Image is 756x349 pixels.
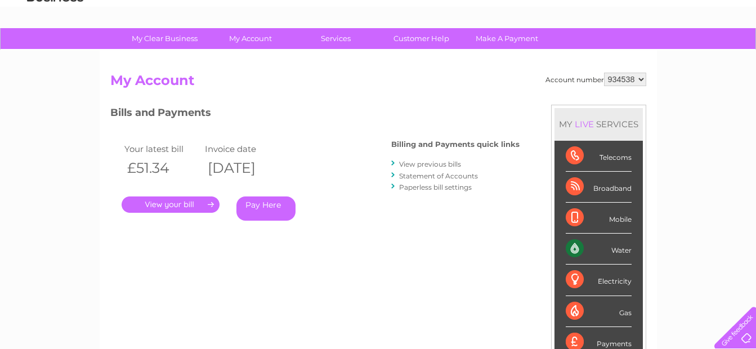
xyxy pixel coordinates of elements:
[236,196,296,221] a: Pay Here
[658,48,674,56] a: Blog
[566,203,632,234] div: Mobile
[110,105,520,124] h3: Bills and Payments
[572,119,596,129] div: LIVE
[566,141,632,172] div: Telecoms
[460,28,553,49] a: Make A Payment
[618,48,651,56] a: Telecoms
[566,234,632,265] div: Water
[122,196,220,213] a: .
[113,6,645,55] div: Clear Business is a trading name of Verastar Limited (registered in [GEOGRAPHIC_DATA] No. 3667643...
[391,140,520,149] h4: Billing and Payments quick links
[202,156,283,180] th: [DATE]
[118,28,211,49] a: My Clear Business
[545,73,646,86] div: Account number
[586,48,611,56] a: Energy
[399,160,461,168] a: View previous bills
[375,28,468,49] a: Customer Help
[399,183,472,191] a: Paperless bill settings
[122,156,203,180] th: £51.34
[566,172,632,203] div: Broadband
[122,141,203,156] td: Your latest bill
[558,48,579,56] a: Water
[204,28,297,49] a: My Account
[399,172,478,180] a: Statement of Accounts
[719,48,745,56] a: Log out
[566,296,632,327] div: Gas
[202,141,283,156] td: Invoice date
[110,73,646,94] h2: My Account
[554,108,643,140] div: MY SERVICES
[681,48,709,56] a: Contact
[566,265,632,296] div: Electricity
[289,28,382,49] a: Services
[544,6,621,20] a: 0333 014 3131
[26,29,84,64] img: logo.png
